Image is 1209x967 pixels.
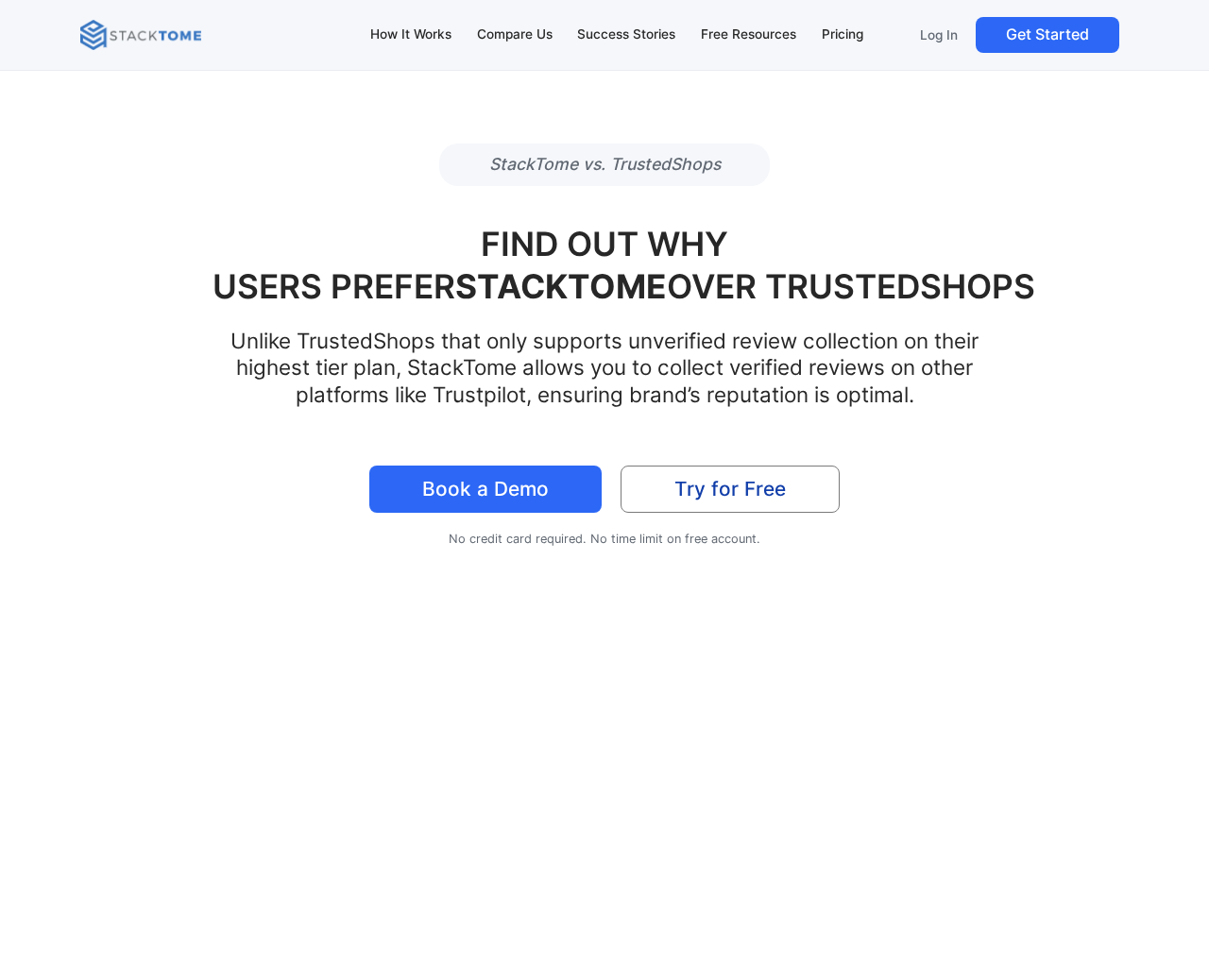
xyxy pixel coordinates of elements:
[976,17,1119,53] a: Get Started
[213,224,996,309] h1: FIND OUT WHY USERS PREFER OVER TRUSTEDSHOPS
[362,15,461,55] a: How It Works
[577,25,675,45] div: Success Stories
[920,26,958,43] p: Log In
[468,15,561,55] a: Compare Us
[456,144,754,186] p: StackTome vs. TrustedShops
[813,15,873,55] a: Pricing
[369,466,602,513] a: Book a Demo
[80,532,1128,547] div: No credit card required. No time limit on free account.
[701,25,796,45] div: Free Resources
[910,17,967,53] a: Log In
[822,25,863,45] div: Pricing
[477,25,553,45] div: Compare Us
[621,466,840,513] a: Try for Free
[569,15,685,55] a: Success Stories
[213,328,996,409] h1: Unlike TrustedShops that only supports unverified review collection on their highest tier plan, S...
[692,15,806,55] a: Free Resources
[455,266,667,307] strong: STACKTOME
[370,25,451,45] div: How It Works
